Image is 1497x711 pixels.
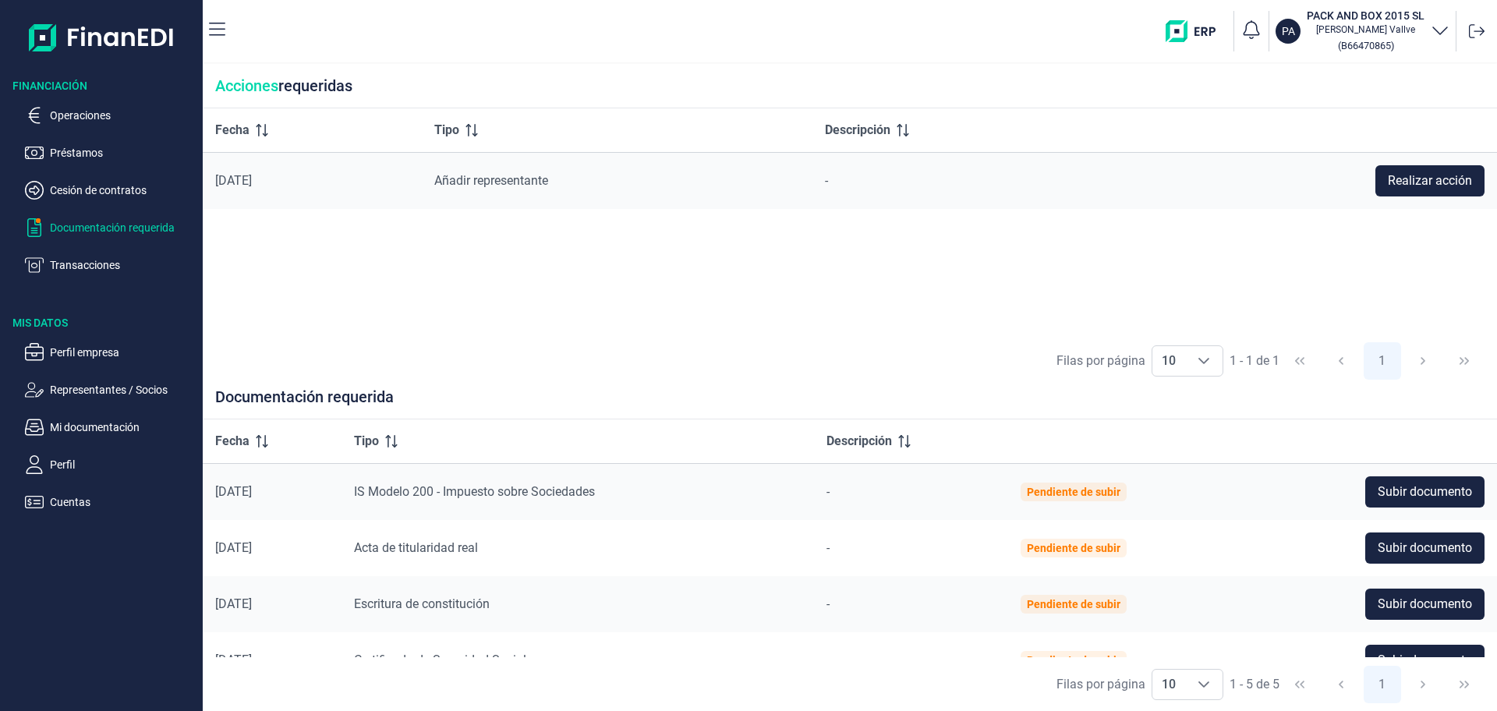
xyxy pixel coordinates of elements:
[1281,666,1318,703] button: First Page
[215,173,409,189] div: [DATE]
[215,76,278,95] span: Acciones
[1166,20,1227,42] img: erp
[25,380,196,399] button: Representantes / Socios
[1365,532,1485,564] button: Subir documento
[1027,542,1120,554] div: Pendiente de subir
[215,121,249,140] span: Fecha
[1281,342,1318,380] button: First Page
[1378,539,1472,557] span: Subir documento
[1322,666,1360,703] button: Previous Page
[1307,23,1424,36] p: [PERSON_NAME] Vallve
[1276,8,1449,55] button: PAPACK AND BOX 2015 SL[PERSON_NAME] Vallve(B66470865)
[826,540,830,555] span: -
[25,418,196,437] button: Mi documentación
[50,256,196,274] p: Transacciones
[1152,670,1185,699] span: 10
[50,380,196,399] p: Representantes / Socios
[1446,342,1483,380] button: Last Page
[1027,654,1120,667] div: Pendiente de subir
[434,121,459,140] span: Tipo
[825,121,890,140] span: Descripción
[826,596,830,611] span: -
[354,653,526,667] span: Certificado de Seguridad Social
[434,173,548,188] span: Añadir representante
[215,432,249,451] span: Fecha
[50,181,196,200] p: Cesión de contratos
[1230,678,1279,691] span: 1 - 5 de 5
[826,432,892,451] span: Descripción
[50,455,196,474] p: Perfil
[826,653,830,667] span: -
[354,484,595,499] span: IS Modelo 200 - Impuesto sobre Sociedades
[25,106,196,125] button: Operaciones
[25,455,196,474] button: Perfil
[1365,645,1485,676] button: Subir documento
[1365,589,1485,620] button: Subir documento
[1446,666,1483,703] button: Last Page
[215,540,329,556] div: [DATE]
[215,484,329,500] div: [DATE]
[354,432,379,451] span: Tipo
[50,343,196,362] p: Perfil empresa
[1027,598,1120,610] div: Pendiente de subir
[215,653,329,668] div: [DATE]
[1378,595,1472,614] span: Subir documento
[354,596,490,611] span: Escritura de constitución
[825,173,828,188] span: -
[1364,666,1401,703] button: Page 1
[25,218,196,237] button: Documentación requerida
[50,493,196,511] p: Cuentas
[50,418,196,437] p: Mi documentación
[1404,342,1442,380] button: Next Page
[50,106,196,125] p: Operaciones
[1056,675,1145,694] div: Filas por página
[25,181,196,200] button: Cesión de contratos
[1230,355,1279,367] span: 1 - 1 de 1
[25,143,196,162] button: Préstamos
[25,493,196,511] button: Cuentas
[203,387,1497,419] div: Documentación requerida
[25,256,196,274] button: Transacciones
[826,484,830,499] span: -
[354,540,478,555] span: Acta de titularidad real
[50,218,196,237] p: Documentación requerida
[1378,483,1472,501] span: Subir documento
[1338,40,1394,51] small: Copiar cif
[1185,346,1223,376] div: Choose
[1056,352,1145,370] div: Filas por página
[1365,476,1485,508] button: Subir documento
[1307,8,1424,23] h3: PACK AND BOX 2015 SL
[1322,342,1360,380] button: Previous Page
[50,143,196,162] p: Préstamos
[1388,172,1472,190] span: Realizar acción
[1185,670,1223,699] div: Choose
[1282,23,1295,39] p: PA
[25,343,196,362] button: Perfil empresa
[1375,165,1485,196] button: Realizar acción
[203,64,1497,108] div: requeridas
[1027,486,1120,498] div: Pendiente de subir
[29,12,175,62] img: Logo de aplicación
[1152,346,1185,376] span: 10
[1404,666,1442,703] button: Next Page
[1378,651,1472,670] span: Subir documento
[1364,342,1401,380] button: Page 1
[215,596,329,612] div: [DATE]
